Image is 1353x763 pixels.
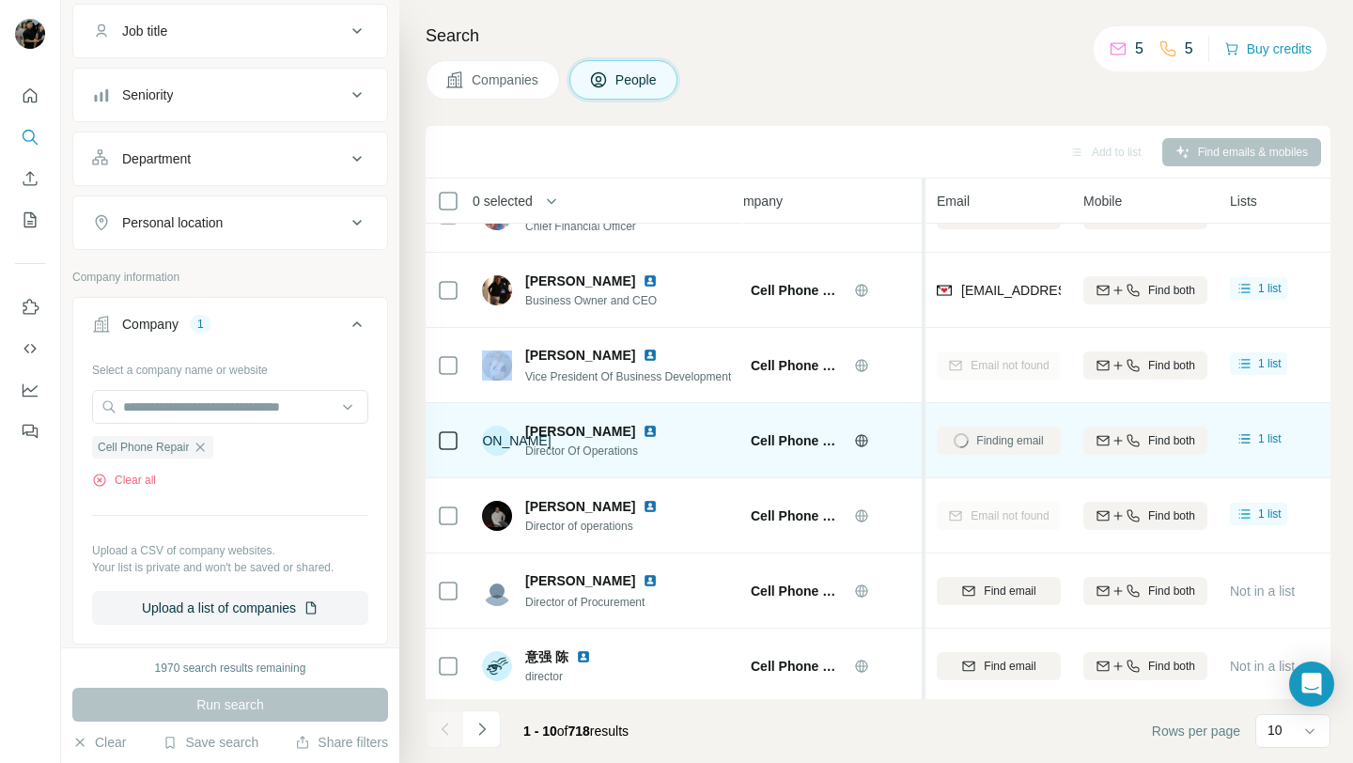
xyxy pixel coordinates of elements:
[937,192,970,210] span: Email
[525,370,731,383] span: Vice President Of Business Development
[15,203,45,237] button: My lists
[73,72,387,117] button: Seniority
[525,647,568,666] span: 意强 陈
[937,577,1061,605] button: Find email
[1258,506,1282,522] span: 1 list
[73,302,387,354] button: Company1
[1148,583,1195,599] span: Find both
[1148,282,1195,299] span: Find both
[568,724,590,739] span: 718
[937,652,1061,680] button: Find email
[525,571,635,590] span: [PERSON_NAME]
[72,733,126,752] button: Clear
[426,23,1330,49] h4: Search
[92,354,368,379] div: Select a company name or website
[15,290,45,324] button: Use Surfe on LinkedIn
[122,315,179,334] div: Company
[937,281,952,300] img: provider findymail logo
[1083,652,1207,680] button: Find both
[190,316,211,333] div: 1
[643,573,658,588] img: LinkedIn logo
[557,724,568,739] span: of
[92,559,368,576] p: Your list is private and won't be saved or shared.
[1230,584,1295,599] span: Not in a list
[984,583,1035,599] span: Find email
[525,220,636,233] span: Chief Financial Officer
[751,431,845,450] span: Cell Phone Repair
[525,518,680,535] span: Director of operations
[751,506,845,525] span: Cell Phone Repair
[1148,357,1195,374] span: Find both
[1230,192,1257,210] span: Lists
[643,424,658,439] img: LinkedIn logo
[984,658,1035,675] span: Find email
[15,414,45,448] button: Feedback
[523,724,629,739] span: results
[1135,38,1143,60] p: 5
[15,162,45,195] button: Enrich CSV
[1148,658,1195,675] span: Find both
[643,499,658,514] img: LinkedIn logo
[1224,36,1312,62] button: Buy credits
[122,213,223,232] div: Personal location
[1083,351,1207,380] button: Find both
[615,70,659,89] span: People
[525,668,614,685] span: director
[1083,502,1207,530] button: Find both
[643,273,658,288] img: LinkedIn logo
[72,269,388,286] p: Company information
[525,443,680,459] span: Director Of Operations
[295,733,388,752] button: Share filters
[1258,430,1282,447] span: 1 list
[482,501,512,531] img: Avatar
[98,439,189,456] span: Cell Phone Repair
[576,649,591,664] img: LinkedIn logo
[15,120,45,154] button: Search
[473,192,533,210] span: 0 selected
[73,8,387,54] button: Job title
[643,348,658,363] img: LinkedIn logo
[961,283,1184,298] span: [EMAIL_ADDRESS][DOMAIN_NAME]
[15,332,45,366] button: Use Surfe API
[1152,722,1240,740] span: Rows per page
[1258,280,1282,297] span: 1 list
[525,596,645,609] span: Director of Procurement
[1148,432,1195,449] span: Find both
[751,582,845,600] span: Cell Phone Repair
[525,272,635,290] span: [PERSON_NAME]
[15,19,45,49] img: Avatar
[463,710,501,748] button: Navigate to next page
[482,651,512,681] img: Avatar
[751,356,845,375] span: Cell Phone Repair
[525,292,680,309] span: Business Owner and CEO
[482,426,512,456] div: [PERSON_NAME]
[482,576,512,606] img: Avatar
[92,591,368,625] button: Upload a list of companies
[1083,427,1207,455] button: Find both
[122,22,167,40] div: Job title
[15,373,45,407] button: Dashboard
[482,275,512,305] img: Avatar
[1148,507,1195,524] span: Find both
[523,724,557,739] span: 1 - 10
[1267,721,1283,740] p: 10
[92,542,368,559] p: Upload a CSV of company websites.
[726,192,783,210] span: Company
[1083,276,1207,304] button: Find both
[1230,659,1295,674] span: Not in a list
[122,86,173,104] div: Seniority
[1185,38,1193,60] p: 5
[155,660,306,677] div: 1970 search results remaining
[525,497,635,516] span: [PERSON_NAME]
[1083,577,1207,605] button: Find both
[525,422,635,441] span: [PERSON_NAME]
[15,79,45,113] button: Quick start
[73,200,387,245] button: Personal location
[1083,192,1122,210] span: Mobile
[482,350,512,381] img: Avatar
[122,149,191,168] div: Department
[1289,662,1334,707] div: Open Intercom Messenger
[92,472,156,489] button: Clear all
[751,657,845,676] span: Cell Phone Repair
[525,346,635,365] span: [PERSON_NAME]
